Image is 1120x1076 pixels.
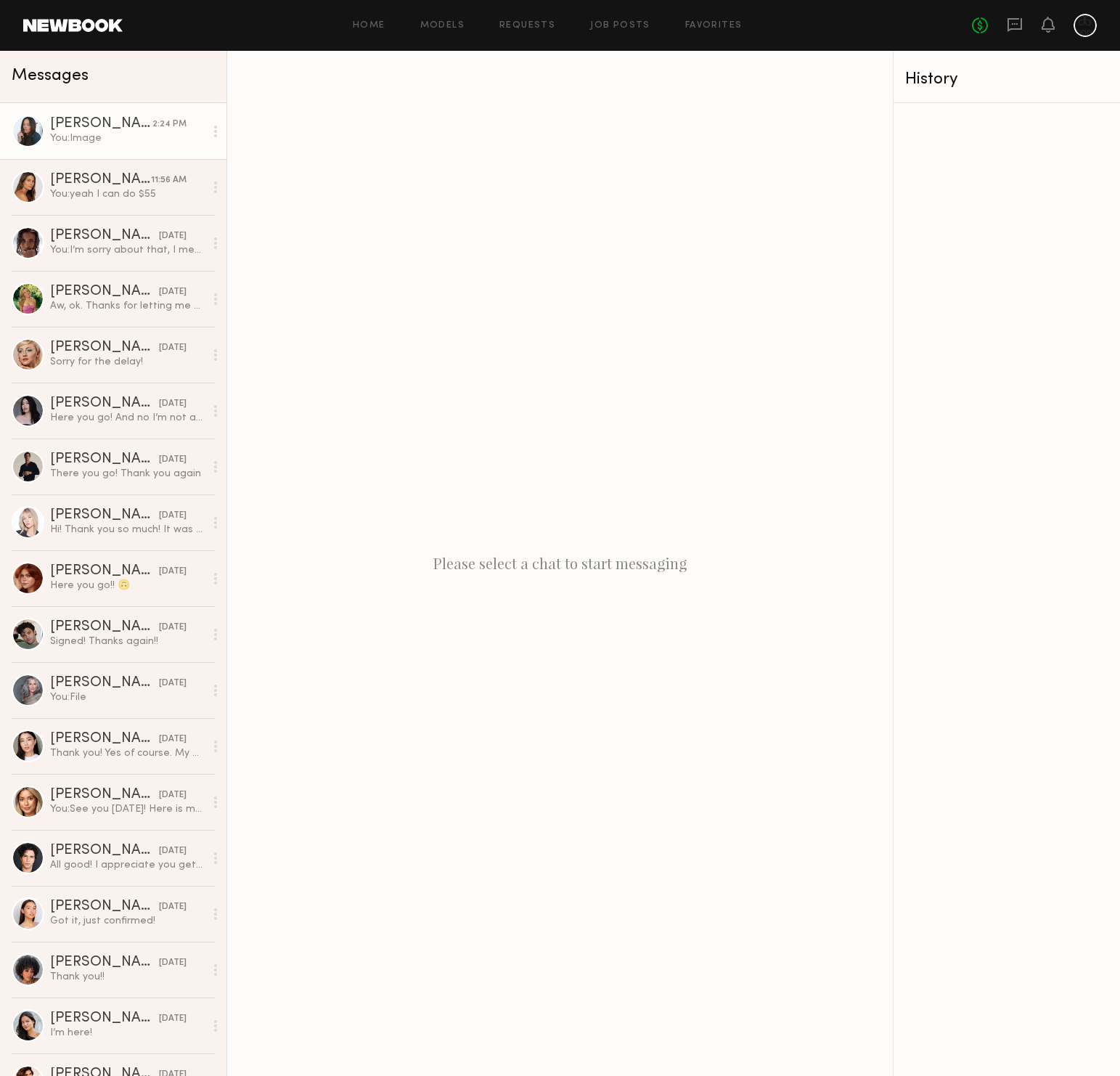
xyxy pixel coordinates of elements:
[159,733,187,746] div: [DATE]
[159,285,187,299] div: [DATE]
[50,355,205,369] div: Sorry for the delay!
[159,1012,187,1026] div: [DATE]
[50,411,205,425] div: Here you go! And no I’m not able to adjust on my end
[159,900,187,914] div: [DATE]
[50,858,205,872] div: All good! I appreciate you getting back to me. Have a great shoot!
[50,579,205,592] div: Here you go!! 🙃
[12,68,89,84] span: Messages
[50,564,159,579] div: [PERSON_NAME]
[50,117,152,131] div: [PERSON_NAME]
[420,21,465,30] a: Models
[499,21,555,30] a: Requests
[50,229,159,243] div: [PERSON_NAME]
[50,131,205,145] div: You: Image
[50,508,159,523] div: [PERSON_NAME]
[151,174,187,187] div: 11:56 AM
[227,51,893,1076] div: Please select a chat to start messaging
[353,21,385,30] a: Home
[685,21,743,30] a: Favorites
[50,173,151,187] div: [PERSON_NAME]
[50,1011,159,1026] div: [PERSON_NAME]
[50,788,159,802] div: [PERSON_NAME]
[50,452,159,467] div: [PERSON_NAME]
[50,243,205,257] div: You: I’m sorry about that, I meant to hit release. Thank you so much though.
[50,746,205,760] div: Thank you! Yes of course. My email: [EMAIL_ADDRESS][DOMAIN_NAME]
[159,565,187,579] div: [DATE]
[50,299,205,313] div: Aw, ok. Thanks for letting me know
[50,467,205,481] div: There you go! Thank you again
[159,397,187,411] div: [DATE]
[590,21,650,30] a: Job Posts
[50,523,205,537] div: Hi! Thank you so much! It was great working with you guys as well.
[50,396,159,411] div: [PERSON_NAME]
[50,802,205,816] div: You: See you [DATE]! Here is my cell: [PHONE_NUMBER]
[159,229,187,243] div: [DATE]
[159,788,187,802] div: [DATE]
[159,509,187,523] div: [DATE]
[50,914,205,928] div: Got it, just confirmed!
[50,732,159,746] div: [PERSON_NAME]
[159,453,187,467] div: [DATE]
[159,844,187,858] div: [DATE]
[50,900,159,914] div: [PERSON_NAME]
[50,285,159,299] div: [PERSON_NAME]
[152,118,187,131] div: 2:24 PM
[159,956,187,970] div: [DATE]
[50,1026,205,1040] div: I’m here!
[50,690,205,704] div: You: File
[159,677,187,690] div: [DATE]
[50,620,159,635] div: [PERSON_NAME]
[50,341,159,355] div: [PERSON_NAME]
[159,621,187,635] div: [DATE]
[50,676,159,690] div: [PERSON_NAME]
[50,187,205,201] div: You: yeah I can do $55
[50,844,159,858] div: [PERSON_NAME]
[905,71,1108,88] div: History
[50,970,205,984] div: Thank you!!
[50,955,159,970] div: [PERSON_NAME]
[50,635,205,648] div: Signed! Thanks again!!
[159,341,187,355] div: [DATE]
